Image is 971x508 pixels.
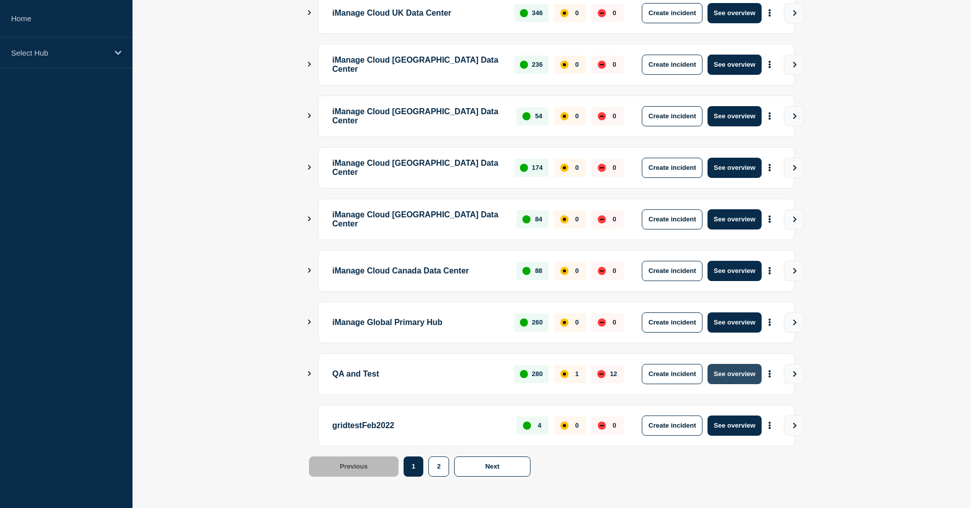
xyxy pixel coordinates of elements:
[520,318,528,327] div: up
[332,3,503,23] p: iManage Cloud UK Data Center
[612,422,616,429] p: 0
[784,415,804,436] button: View
[340,463,368,470] span: Previous
[307,61,312,68] button: Show Connected Hubs
[708,261,761,281] button: See overview
[560,61,568,69] div: affected
[523,422,531,430] div: up
[612,9,616,17] p: 0
[610,370,617,378] p: 12
[520,370,528,378] div: up
[332,106,505,126] p: iManage Cloud [GEOGRAPHIC_DATA] Data Center
[642,364,702,384] button: Create incident
[575,61,579,68] p: 0
[784,3,804,23] button: View
[598,267,606,275] div: down
[708,106,761,126] button: See overview
[560,422,568,430] div: affected
[332,312,503,333] p: iManage Global Primary Hub
[560,318,568,327] div: affected
[332,158,503,178] p: iManage Cloud [GEOGRAPHIC_DATA] Data Center
[535,215,542,223] p: 84
[560,9,568,17] div: affected
[763,158,776,177] button: More actions
[784,106,804,126] button: View
[612,215,616,223] p: 0
[575,267,579,274] p: 0
[532,318,543,326] p: 260
[560,267,568,275] div: affected
[307,318,312,326] button: Show Connected Hubs
[642,312,702,333] button: Create incident
[560,164,568,172] div: affected
[307,370,312,378] button: Show Connected Hubs
[642,209,702,229] button: Create incident
[708,158,761,178] button: See overview
[307,215,312,223] button: Show Connected Hubs
[575,215,579,223] p: 0
[784,209,804,229] button: View
[307,9,312,17] button: Show Connected Hubs
[428,456,449,477] button: 2
[708,364,761,384] button: See overview
[535,112,542,120] p: 54
[332,415,505,436] p: gridtestFeb2022
[332,209,505,229] p: iManage Cloud [GEOGRAPHIC_DATA] Data Center
[597,370,605,378] div: down
[454,456,530,477] button: Next
[532,9,543,17] p: 346
[763,210,776,228] button: More actions
[598,164,606,172] div: down
[598,215,606,223] div: down
[642,415,702,436] button: Create incident
[763,4,776,22] button: More actions
[763,364,776,383] button: More actions
[522,215,531,223] div: up
[784,312,804,333] button: View
[784,364,804,384] button: View
[309,456,399,477] button: Previous
[575,370,579,378] p: 1
[307,267,312,274] button: Show Connected Hubs
[560,370,568,378] div: affected
[532,61,543,68] p: 236
[532,164,543,171] p: 174
[708,55,761,75] button: See overview
[522,112,531,120] div: up
[332,55,503,75] p: iManage Cloud [GEOGRAPHIC_DATA] Data Center
[11,49,108,57] p: Select Hub
[642,106,702,126] button: Create incident
[708,415,761,436] button: See overview
[575,112,579,120] p: 0
[332,364,503,384] p: QA and Test
[642,55,702,75] button: Create incident
[642,158,702,178] button: Create incident
[598,9,606,17] div: down
[598,61,606,69] div: down
[485,463,499,470] span: Next
[784,261,804,281] button: View
[522,267,531,275] div: up
[763,55,776,74] button: More actions
[708,3,761,23] button: See overview
[575,318,579,326] p: 0
[612,61,616,68] p: 0
[784,55,804,75] button: View
[708,312,761,333] button: See overview
[560,215,568,223] div: affected
[612,267,616,274] p: 0
[642,3,702,23] button: Create incident
[520,9,528,17] div: up
[307,164,312,171] button: Show Connected Hubs
[612,318,616,326] p: 0
[532,370,543,378] p: 280
[575,9,579,17] p: 0
[784,158,804,178] button: View
[520,164,528,172] div: up
[598,318,606,327] div: down
[708,209,761,229] button: See overview
[612,164,616,171] p: 0
[598,422,606,430] div: down
[307,112,312,120] button: Show Connected Hubs
[598,112,606,120] div: down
